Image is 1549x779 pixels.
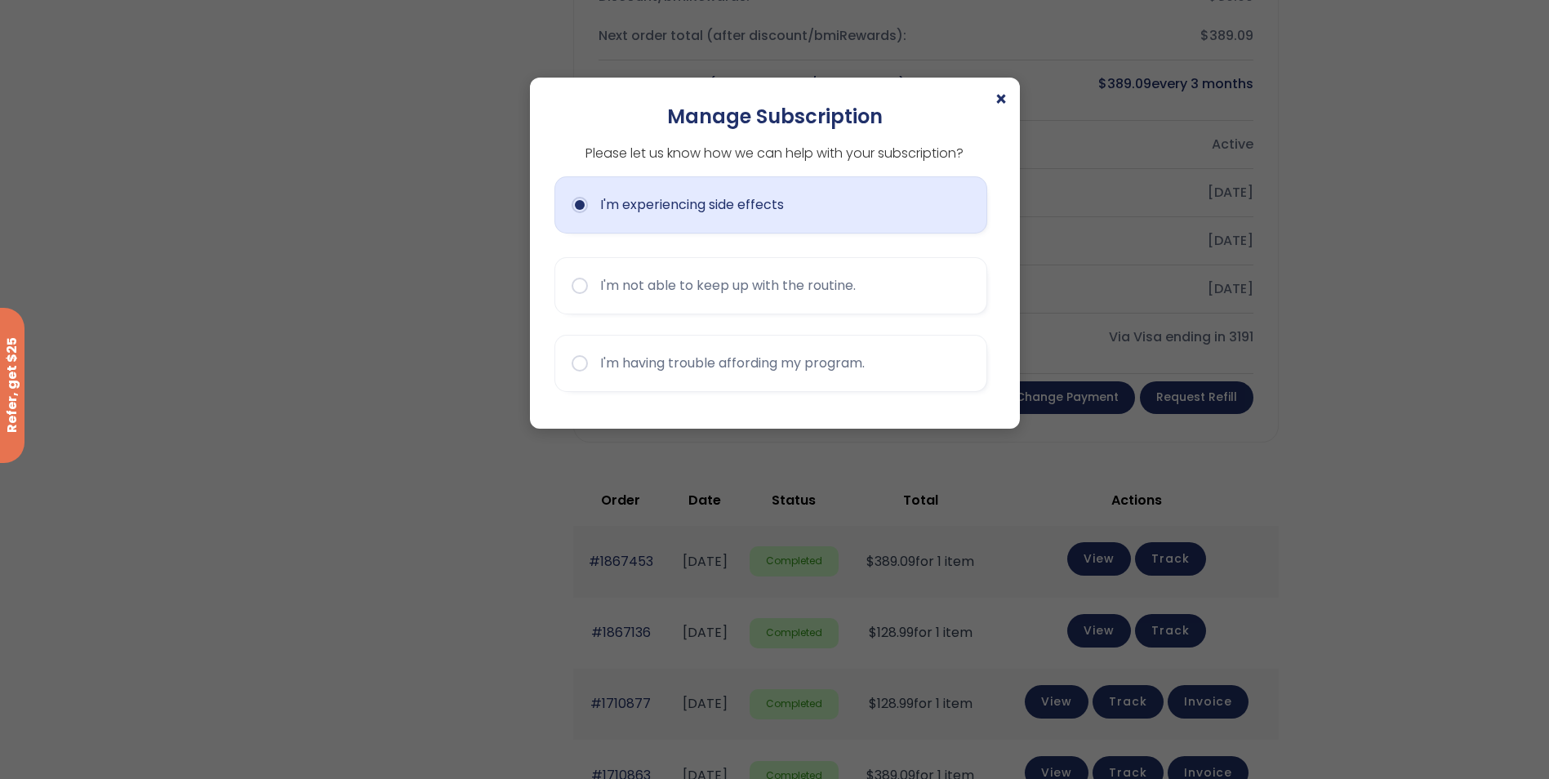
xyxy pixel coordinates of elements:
h2: Manage Subscription [554,102,995,131]
button: I'm having trouble affording my program. [554,335,987,392]
button: I'm not able to keep up with the routine. [554,257,987,314]
p: Please let us know how we can help with your subscription? [554,143,995,164]
button: I'm experiencing side effects [554,176,987,234]
span: × [995,90,1008,109]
